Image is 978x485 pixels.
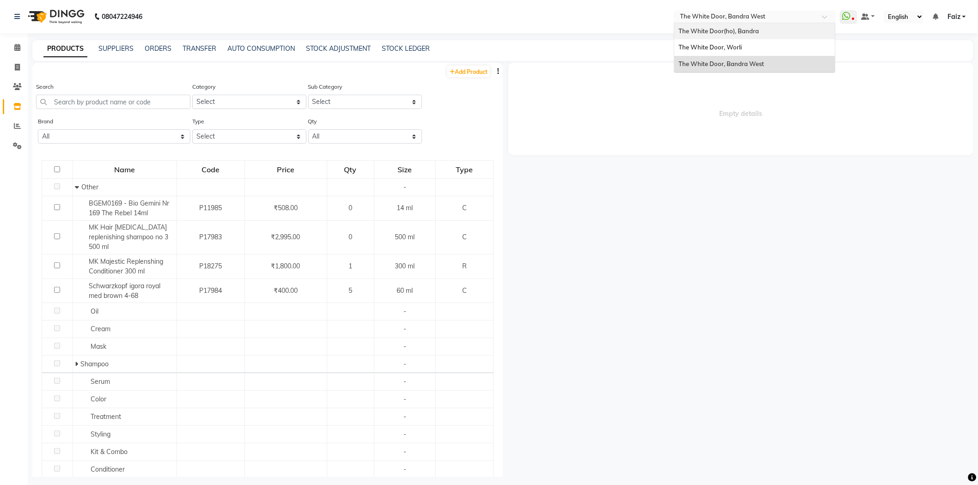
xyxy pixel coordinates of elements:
[102,4,142,30] b: 08047224946
[348,204,352,212] span: 0
[274,204,298,212] span: ₹508.00
[91,307,99,315] span: Oil
[395,262,415,270] span: 300 ml
[403,360,406,368] span: -
[91,465,125,473] span: Conditioner
[274,286,298,295] span: ₹400.00
[447,66,490,77] a: Add Product
[89,223,169,251] span: MK Hair [MEDICAL_DATA] replenishing shampoo no 3 500 ml
[199,286,222,295] span: P17984
[43,41,87,57] a: PRODUCTS
[271,233,300,241] span: ₹2,995.00
[508,63,973,155] span: Empty details
[679,60,764,67] span: The White Door, Bandra West
[679,43,742,51] span: The White Door, Worli
[403,325,406,333] span: -
[403,183,406,191] span: -
[462,286,467,295] span: C
[436,161,493,178] div: Type
[199,204,222,212] span: P11985
[348,286,352,295] span: 5
[397,286,413,295] span: 60 ml
[679,27,759,35] span: The White Door(ho), Bandra
[192,117,204,126] label: Type
[462,233,467,241] span: C
[348,262,352,270] span: 1
[308,117,317,126] label: Qty
[245,161,326,178] div: Price
[183,44,216,53] a: TRANSFER
[82,183,99,191] span: Other
[227,44,295,53] a: AUTO CONSUMPTION
[75,360,81,368] span: Expand Row
[403,430,406,438] span: -
[403,307,406,315] span: -
[674,23,836,73] ng-dropdown-panel: Options list
[89,282,161,300] span: Schwarzkopf igora royal med brown 4-68
[397,204,413,212] span: 14 ml
[382,44,430,53] a: STOCK LEDGER
[306,44,371,53] a: STOCK ADJUSTMENT
[403,412,406,421] span: -
[89,257,164,275] span: MK Majestic Replenshing Conditioner 300 ml
[395,233,415,241] span: 500 ml
[98,44,134,53] a: SUPPLIERS
[91,412,122,421] span: Treatment
[308,83,342,91] label: Sub Category
[91,325,111,333] span: Cream
[271,262,300,270] span: ₹1,800.00
[348,233,352,241] span: 0
[24,4,87,30] img: logo
[81,360,109,368] span: Shampoo
[91,377,110,386] span: Serum
[403,465,406,473] span: -
[462,204,467,212] span: C
[947,12,960,22] span: Faiz
[199,262,222,270] span: P18275
[73,161,176,178] div: Name
[36,83,54,91] label: Search
[38,117,53,126] label: Brand
[177,161,244,178] div: Code
[462,262,467,270] span: R
[328,161,373,178] div: Qty
[403,395,406,403] span: -
[91,395,107,403] span: Color
[91,430,111,438] span: Styling
[91,342,107,351] span: Mask
[145,44,171,53] a: ORDERS
[192,83,215,91] label: Category
[36,95,190,109] input: Search by product name or code
[375,161,435,178] div: Size
[91,448,128,456] span: Kit & Combo
[403,377,406,386] span: -
[75,183,82,191] span: Collapse Row
[89,199,170,217] span: BGEM0169 - Bio Gemini Nr 169 The Rebel 14ml
[403,342,406,351] span: -
[403,448,406,456] span: -
[199,233,222,241] span: P17983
